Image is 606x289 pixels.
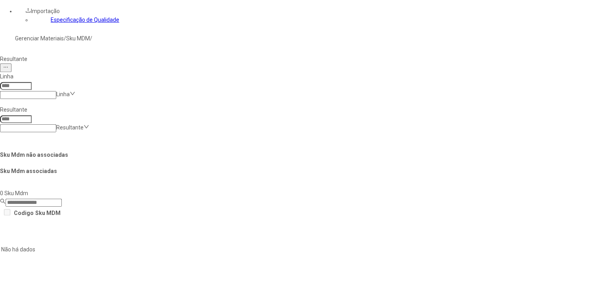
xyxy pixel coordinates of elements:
[15,35,64,42] a: Gerenciar Materiais
[13,207,34,218] th: Codigo
[35,207,61,218] th: Sku MDM
[31,8,60,14] span: Importação
[90,35,92,42] nz-breadcrumb-separator: /
[51,17,119,23] a: Especificação de Qualidade
[1,245,225,254] p: Não há dados
[66,35,90,42] a: Sku MDM
[56,124,84,131] nz-select-placeholder: Resultante
[64,35,66,42] nz-breadcrumb-separator: /
[56,91,70,97] nz-select-placeholder: Linha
